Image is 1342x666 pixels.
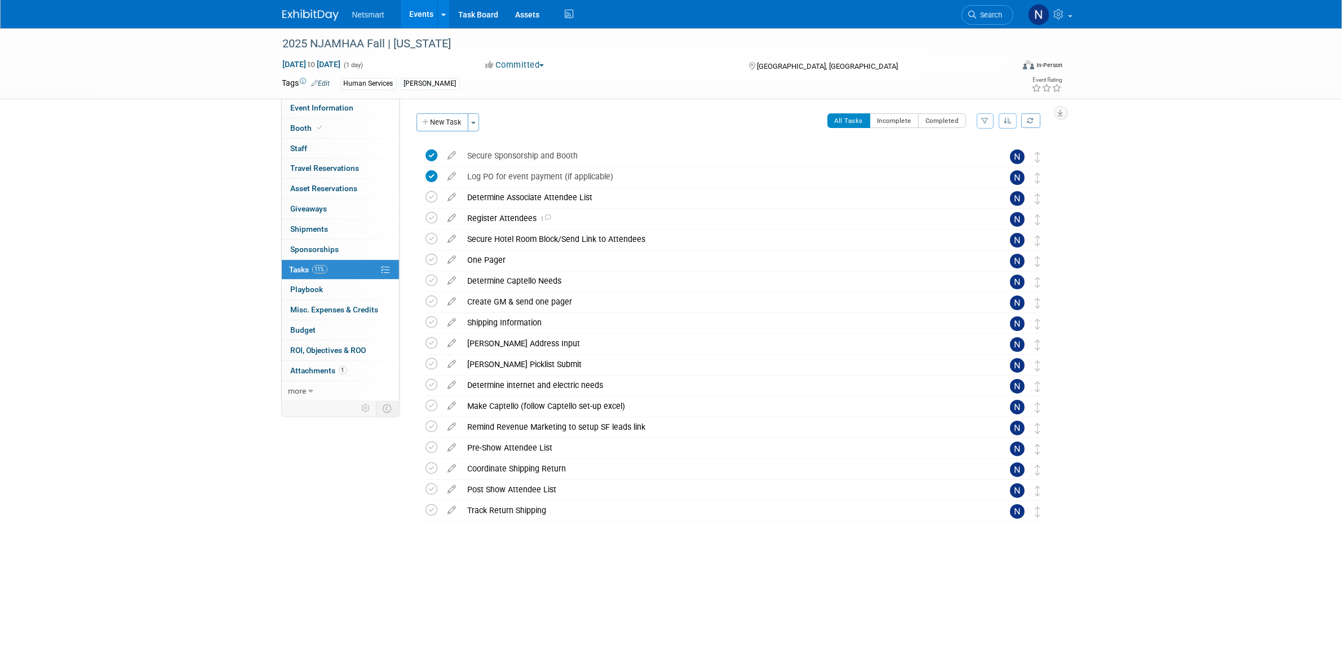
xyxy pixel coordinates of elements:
a: Staff [282,139,399,158]
span: Event Information [291,103,354,112]
span: Asset Reservations [291,184,358,193]
i: Move task [1035,444,1041,455]
a: Attachments1 [282,361,399,381]
div: Shipping Information [462,313,987,332]
a: Travel Reservations [282,158,399,178]
i: Move task [1035,214,1041,225]
div: Post Show Attendee List [462,480,987,499]
a: edit [442,255,462,265]
img: Nina Finn [1010,191,1025,206]
td: Tags [282,77,330,90]
span: (1 day) [343,61,364,69]
img: Nina Finn [1010,358,1025,373]
span: Staff [291,144,308,153]
a: edit [442,401,462,411]
span: [GEOGRAPHIC_DATA], [GEOGRAPHIC_DATA] [757,62,898,70]
i: Move task [1035,402,1041,413]
span: Travel Reservations [291,164,360,173]
button: New Task [417,113,468,131]
img: Nina Finn [1010,254,1025,268]
td: Toggle Event Tabs [376,401,399,416]
span: to [307,60,317,69]
a: Tasks11% [282,260,399,280]
div: Human Services [340,78,397,90]
a: Sponsorships [282,240,399,259]
a: edit [442,276,462,286]
span: 11% [312,265,327,274]
span: more [289,386,307,395]
i: Move task [1035,277,1041,288]
div: Secure Sponsorship and Booth [462,146,987,165]
div: 2025 NJAMHAA Fall | [US_STATE] [279,34,996,54]
div: Remind Revenue Marketing to setup SF leads link [462,417,987,436]
img: Nina Finn [1010,316,1025,331]
a: edit [442,422,462,432]
img: Nina Finn [1010,275,1025,289]
div: Log PO for event payment (if applicable) [462,167,987,186]
img: Nina Finn [1010,379,1025,394]
img: Nina Finn [1010,337,1025,352]
i: Move task [1035,235,1041,246]
button: All Tasks [827,113,871,128]
span: Misc. Expenses & Credits [291,305,379,314]
img: Nina Finn [1010,462,1025,477]
img: Nina Finn [1010,483,1025,498]
div: Pre-Show Attendee List [462,438,987,457]
i: Move task [1035,152,1041,162]
i: Move task [1035,298,1041,308]
a: edit [442,234,462,244]
img: Nina Finn [1010,504,1025,519]
a: Search [962,5,1013,25]
span: 1 [339,366,347,374]
button: Incomplete [870,113,919,128]
span: ROI, Objectives & ROO [291,346,366,355]
span: Tasks [290,265,327,274]
a: Shipments [282,219,399,239]
img: Nina Finn [1010,170,1025,185]
a: Asset Reservations [282,179,399,199]
img: Format-Inperson.png [1023,60,1034,69]
div: Determine Associate Attendee List [462,188,987,207]
i: Booth reservation complete [317,125,323,131]
a: Budget [282,320,399,340]
span: Booth [291,124,325,133]
img: Nina Finn [1010,212,1025,227]
i: Move task [1035,339,1041,350]
a: edit [442,171,462,182]
a: edit [442,151,462,161]
img: Nina Finn [1010,295,1025,310]
i: Move task [1035,506,1041,517]
a: edit [442,484,462,495]
a: edit [442,505,462,515]
div: Determine internet and electric needs [462,376,987,395]
img: ExhibitDay [282,10,339,21]
div: Determine Captello Needs [462,271,987,290]
a: edit [442,443,462,453]
span: 1 [537,215,552,223]
a: more [282,381,399,401]
i: Move task [1035,319,1041,329]
span: [DATE] [DATE] [282,59,342,69]
button: Committed [481,59,548,71]
i: Move task [1035,193,1041,204]
i: Move task [1035,423,1041,434]
a: edit [442,338,462,349]
a: Giveaways [282,199,399,219]
a: edit [442,317,462,328]
div: One Pager [462,250,987,270]
span: Attachments [291,366,347,375]
img: Nina Finn [1010,421,1025,435]
div: Secure Hotel Room Block/Send Link to Attendees [462,230,987,249]
div: Event Format [947,59,1063,76]
i: Move task [1035,256,1041,267]
span: Playbook [291,285,324,294]
a: Refresh [1021,113,1040,128]
span: Shipments [291,224,329,233]
button: Completed [918,113,966,128]
img: Nina Finn [1028,4,1049,25]
a: Misc. Expenses & Credits [282,300,399,320]
a: Booth [282,118,399,138]
img: Nina Finn [1010,149,1025,164]
div: Track Return Shipping [462,501,987,520]
div: In-Person [1036,61,1062,69]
